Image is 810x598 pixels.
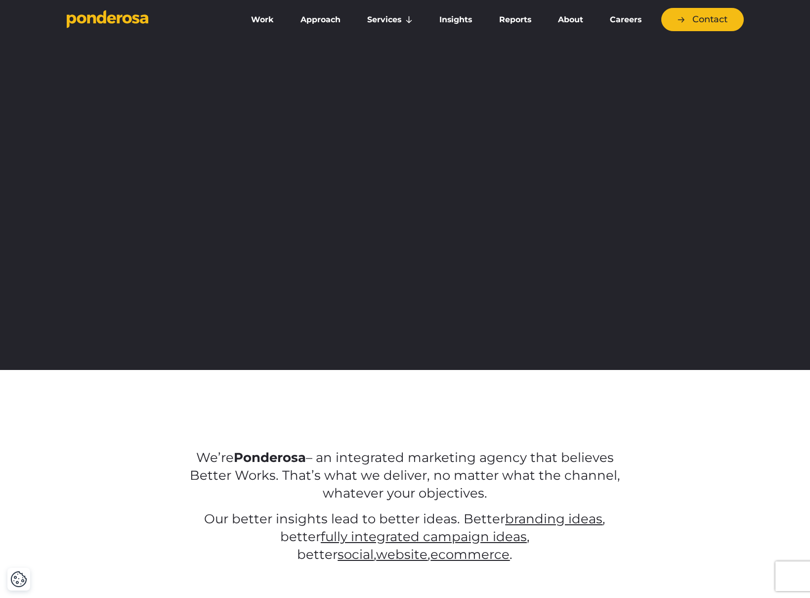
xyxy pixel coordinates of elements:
a: About [547,9,595,30]
p: Our better insights lead to better ideas. Better , better , better , , . [182,510,628,564]
a: Reports [488,9,543,30]
p: We’re – an integrated marketing agency that believes Better Works. That’s what we deliver, no mat... [182,449,628,503]
a: Go to homepage [67,10,225,30]
a: ecommerce [430,547,510,562]
a: fully integrated campaign ideas [321,529,527,545]
img: Revisit consent button [10,571,27,588]
a: Careers [598,9,653,30]
a: social [338,547,374,562]
a: website [376,547,427,562]
a: Approach [289,9,352,30]
a: branding ideas [505,511,602,527]
a: Services [356,9,424,30]
a: Insights [428,9,483,30]
button: Cookie Settings [10,571,27,588]
a: Contact [661,8,744,31]
strong: Ponderosa [234,450,306,465]
a: Work [240,9,285,30]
